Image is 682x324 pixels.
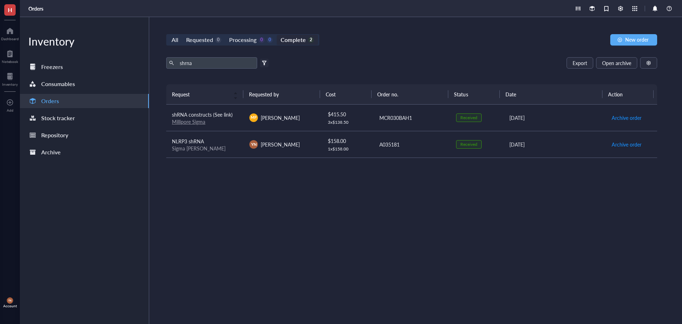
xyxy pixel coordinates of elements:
a: Consumables [20,77,149,91]
div: Freezers [41,62,63,72]
div: Complete [281,35,305,45]
div: Account [3,304,17,308]
div: Add [7,108,13,112]
div: Processing [229,35,256,45]
div: 3 x $ 138.50 [328,119,368,125]
span: New order [625,37,649,42]
div: Archive [41,147,61,157]
div: Stock tracker [41,113,75,123]
span: YN [8,299,12,302]
div: Dashboard [1,37,19,41]
div: MCR030BAH1 [379,114,445,122]
a: Stock tracker [20,111,149,125]
button: Archive order [611,112,642,123]
a: Notebook [2,48,18,64]
a: Freezers [20,60,149,74]
td: MCR030BAH1 [373,105,450,131]
span: Archive order [612,140,642,148]
button: Archive order [611,139,642,150]
span: MP [251,115,256,120]
span: NLRP3 shRNA [172,138,204,145]
div: $ 415.50 [328,110,368,118]
div: Received [460,115,477,121]
div: Inventory [20,34,149,48]
span: Archive order [612,114,642,122]
a: Inventory [2,71,18,86]
th: Status [448,84,499,104]
div: 0 [215,37,221,43]
div: 2 [308,37,314,43]
button: Open archive [596,57,637,69]
span: shRNA constructs (See link) [172,111,233,118]
div: Requested [186,35,213,45]
a: Orders [28,5,45,12]
div: Consumables [41,79,75,89]
span: YN [251,141,256,147]
div: 0 [267,37,273,43]
a: Archive [20,145,149,159]
span: Open archive [602,60,631,66]
th: Cost [320,84,371,104]
a: Repository [20,128,149,142]
a: Dashboard [1,25,19,41]
th: Requested by [243,84,320,104]
button: Export [567,57,593,69]
div: Inventory [2,82,18,86]
div: Received [460,142,477,147]
div: Sigma [PERSON_NAME] [172,145,238,152]
th: Order no. [372,84,449,104]
th: Action [602,84,654,104]
div: Repository [41,130,68,140]
button: New order [610,34,657,46]
span: H [8,5,12,14]
div: Notebook [2,59,18,64]
div: A035181 [379,140,445,148]
div: Orders [41,96,59,106]
div: All [172,35,178,45]
th: Date [500,84,602,104]
th: Request [166,84,243,104]
div: $ 158.00 [328,137,368,145]
div: segmented control [166,34,319,46]
span: Export [573,60,587,66]
div: [DATE] [509,114,600,122]
div: [DATE] [509,140,600,148]
span: Request [172,90,229,98]
td: A035181 [373,131,450,158]
div: 1 x $ 158.00 [328,146,368,152]
div: 0 [259,37,265,43]
a: Orders [20,94,149,108]
input: Find orders in table [177,58,254,68]
span: [PERSON_NAME] [261,141,300,148]
a: Millipore Sigma [172,118,205,125]
span: [PERSON_NAME] [261,114,300,121]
